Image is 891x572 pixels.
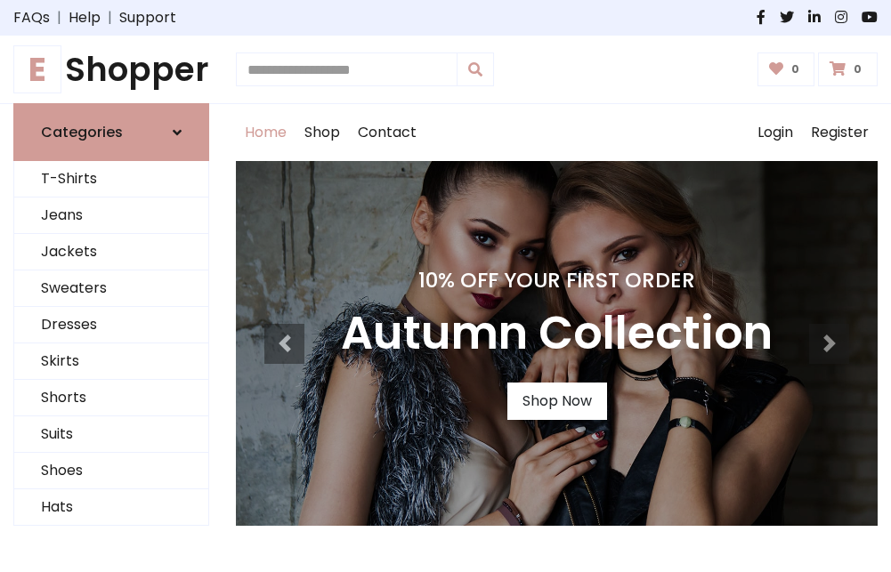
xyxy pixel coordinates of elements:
[787,61,804,77] span: 0
[757,52,815,86] a: 0
[507,383,607,420] a: Shop Now
[349,104,425,161] a: Contact
[236,104,296,161] a: Home
[14,343,208,380] a: Skirts
[14,270,208,307] a: Sweaters
[13,50,209,89] a: EShopper
[119,7,176,28] a: Support
[849,61,866,77] span: 0
[13,45,61,93] span: E
[14,453,208,489] a: Shoes
[13,7,50,28] a: FAQs
[41,124,123,141] h6: Categories
[14,307,208,343] a: Dresses
[818,52,878,86] a: 0
[14,234,208,270] a: Jackets
[14,489,208,526] a: Hats
[13,50,209,89] h1: Shopper
[14,380,208,416] a: Shorts
[50,7,69,28] span: |
[749,104,802,161] a: Login
[69,7,101,28] a: Help
[802,104,878,161] a: Register
[14,416,208,453] a: Suits
[341,307,773,361] h3: Autumn Collection
[13,103,209,161] a: Categories
[14,197,208,234] a: Jeans
[101,7,119,28] span: |
[341,268,773,293] h4: 10% Off Your First Order
[296,104,349,161] a: Shop
[14,161,208,197] a: T-Shirts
